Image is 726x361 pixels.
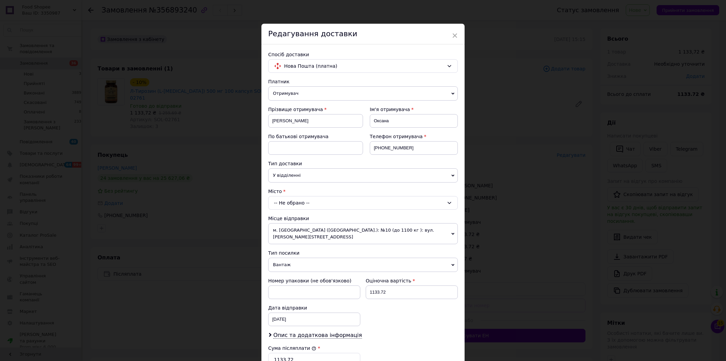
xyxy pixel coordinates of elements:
span: × [452,30,458,41]
div: Редагування доставки [261,24,465,44]
span: Місце відправки [268,216,309,221]
span: Нова Пошта (платна) [284,62,444,70]
span: Вантаж [268,258,458,272]
span: Тип посилки [268,250,299,256]
span: У відділенні [268,168,458,183]
label: Сума післяплати [268,345,316,351]
input: +380 [370,141,458,155]
div: Спосіб доставки [268,51,458,58]
span: Опис та додаткова інформація [273,332,362,339]
span: Ім'я отримувача [370,107,410,112]
span: Отримувач [268,86,458,101]
div: -- Не обрано -- [268,196,458,210]
span: Телефон отримувача [370,134,423,139]
div: Номер упаковки (не обов'язково) [268,277,360,284]
div: Оціночна вартість [366,277,458,284]
span: м. [GEOGRAPHIC_DATA] ([GEOGRAPHIC_DATA].): №10 (до 1100 кг ): вул. [PERSON_NAME][STREET_ADDRESS] [268,223,458,244]
span: Платник [268,79,290,84]
div: Дата відправки [268,304,360,311]
span: По батькові отримувача [268,134,328,139]
span: Тип доставки [268,161,302,166]
div: Місто [268,188,458,195]
span: Прізвище отримувача [268,107,323,112]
